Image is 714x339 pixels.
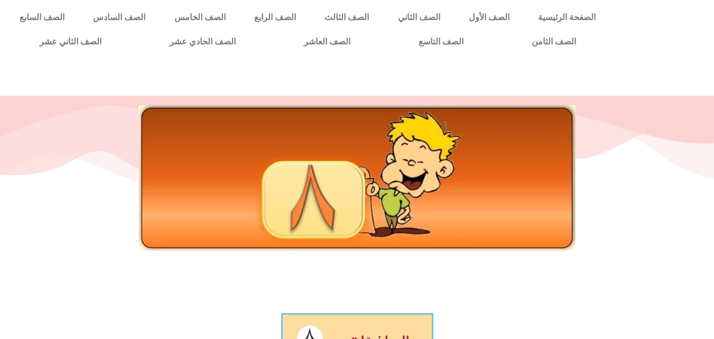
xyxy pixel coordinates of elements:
a: الصف العاشر [270,30,384,54]
a: الصف الثالث [310,5,383,30]
a: الصف التاسع [384,30,497,54]
a: الصف الرابع [240,5,310,30]
a: الصف الثاني [384,5,455,30]
a: الصف الأول [455,5,524,30]
a: الصف الخامس [160,5,240,30]
a: الصف الثاني عشر [5,30,135,54]
a: الصف الحادي عشر [135,30,270,54]
a: الصف السابع [5,5,79,30]
a: الصف الثامن [497,30,610,54]
a: الصفحة الرئيسية [524,5,610,30]
a: الصف السادس [79,5,160,30]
